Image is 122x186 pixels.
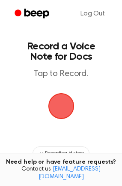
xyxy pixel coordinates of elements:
button: Recording History [33,146,89,160]
span: Contact us [5,166,117,181]
p: Tap to Record. [15,69,107,79]
img: Beep Logo [48,93,74,119]
h1: Record a Voice Note for Docs [15,41,107,62]
span: Recording History [45,149,83,157]
a: Beep [9,6,57,22]
a: [EMAIL_ADDRESS][DOMAIN_NAME] [39,166,101,180]
a: Log Out [72,3,113,24]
